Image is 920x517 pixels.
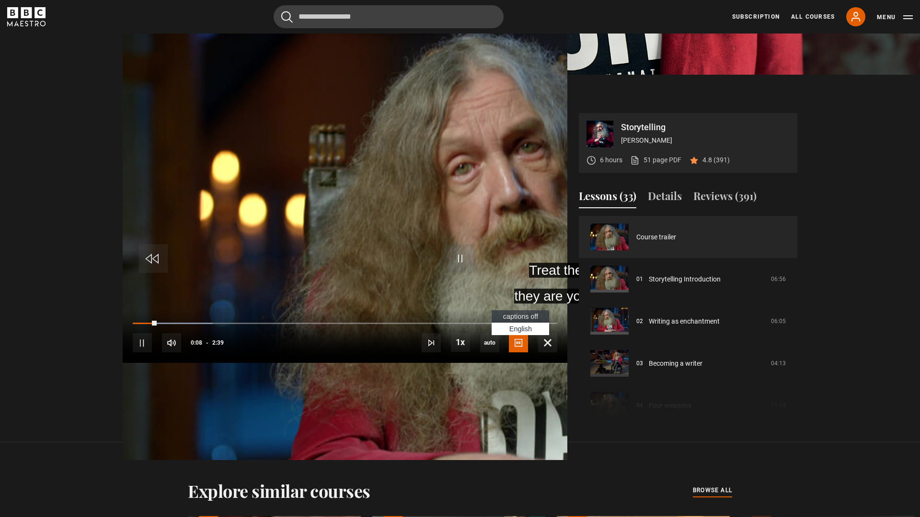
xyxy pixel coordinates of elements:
p: [PERSON_NAME] [621,135,790,146]
a: Subscription [732,12,780,21]
button: Fullscreen [538,333,557,352]
span: browse all [693,485,732,495]
button: Mute [162,333,181,352]
a: Course trailer [636,232,676,242]
button: Reviews (391) [693,188,757,208]
a: All Courses [791,12,835,21]
button: Playback Rate [451,333,470,352]
p: 6 hours [600,155,622,165]
button: Submit the search query [281,11,293,23]
span: - [206,339,208,346]
a: 51 page PDF [630,155,681,165]
video-js: Video Player [123,113,567,363]
a: Writing as enchantment [649,316,720,326]
button: Lessons (33) [579,188,636,208]
span: captions off [503,313,538,320]
svg: BBC Maestro [7,7,46,26]
h2: Explore similar courses [188,481,370,501]
a: browse all [693,485,732,496]
span: 2:39 [212,334,224,351]
span: auto [480,333,499,352]
button: Toggle navigation [877,12,913,22]
span: 0:08 [191,334,202,351]
a: Becoming a writer [649,359,702,369]
button: Details [648,188,682,208]
div: Progress Bar [133,323,557,325]
p: 4.8 (391) [702,155,730,165]
a: Storytelling Introduction [649,274,721,284]
p: Storytelling [621,123,790,132]
span: English [509,325,532,333]
input: Search [274,5,504,28]
div: Current quality: 1080p [480,333,499,352]
button: Pause [133,333,152,352]
button: Captions [509,333,528,352]
button: Next Lesson [422,333,441,352]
